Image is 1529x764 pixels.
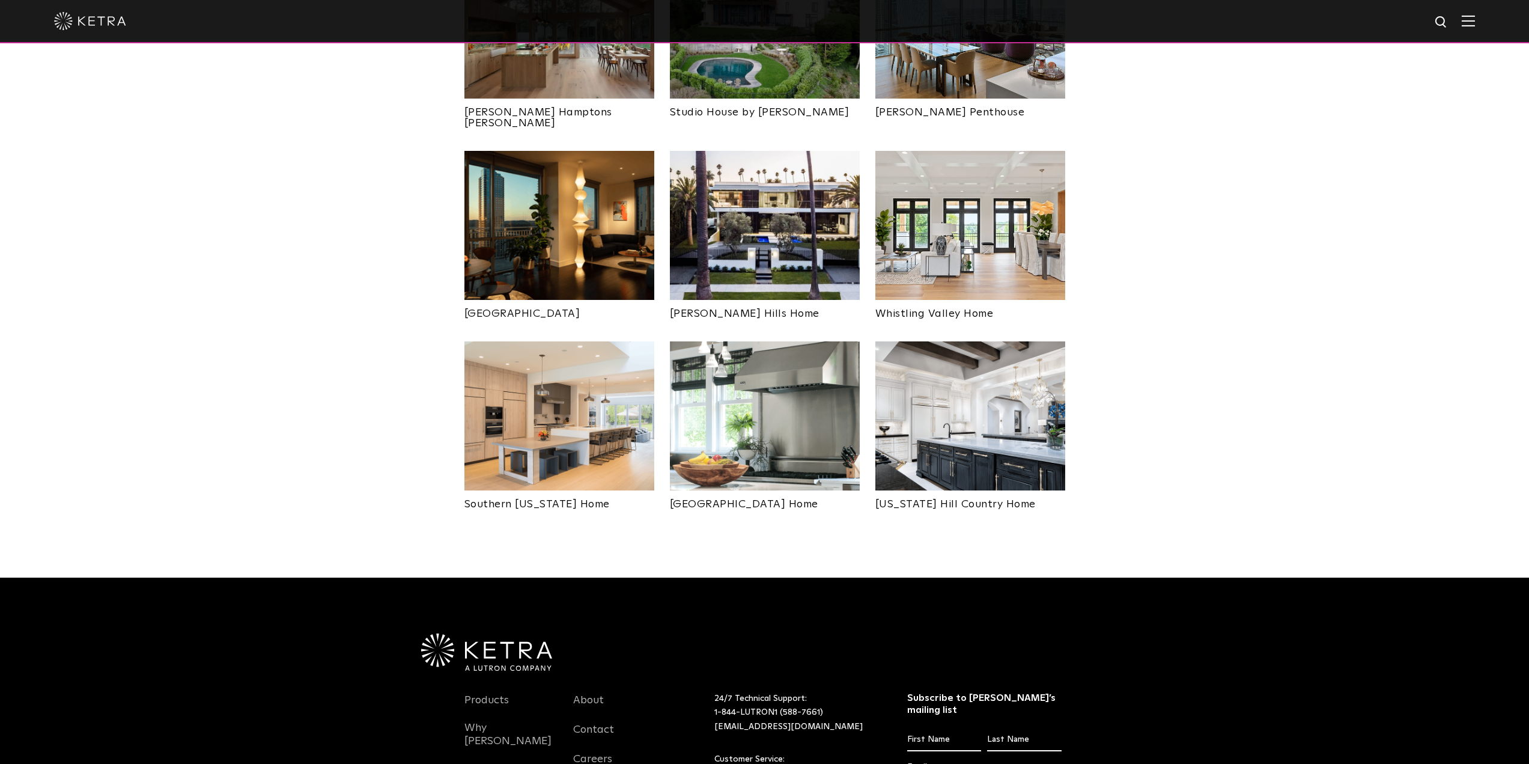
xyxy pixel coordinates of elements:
img: New-Project-Page-hero-(3x)_0017_Elledge_Kitchen_PistonDesign [875,341,1065,490]
a: Products [464,694,509,721]
img: search icon [1434,15,1449,30]
img: Hamburger%20Nav.svg [1462,15,1475,26]
img: ketra-logo-2019-white [54,12,126,30]
input: Last Name [987,729,1061,751]
a: [EMAIL_ADDRESS][DOMAIN_NAME] [714,723,863,731]
a: Whistling Valley Home [875,300,1065,319]
a: About [573,694,604,721]
img: New-Project-Page-hero-(3x)_0022_9621-Whistling-Valley-Rd__010 [875,151,1065,300]
a: [PERSON_NAME] Hills Home [670,300,860,319]
h3: Subscribe to [PERSON_NAME]’s mailing list [907,692,1062,717]
a: Why [PERSON_NAME] [464,721,556,762]
a: [GEOGRAPHIC_DATA] [464,300,654,319]
img: Ketra-aLutronCo_White_RGB [421,634,552,671]
a: [GEOGRAPHIC_DATA] Home [670,490,860,510]
a: Southern [US_STATE] Home [464,490,654,510]
a: [PERSON_NAME] Hamptons [PERSON_NAME] [464,99,654,129]
a: [PERSON_NAME] Penthouse [875,99,1065,118]
input: First Name [907,729,981,751]
a: Studio House by [PERSON_NAME] [670,99,860,118]
img: New-Project-Page-hero-(3x)_0003_Southampton_Hero_DT [670,341,860,490]
img: New-Project-Page-hero-(3x)_0014_Ketra-12 [464,341,654,490]
img: New-Project-Page-hero-(3x)_0026_012-edit [464,151,654,300]
a: 1-844-LUTRON1 (588-7661) [714,708,823,717]
a: Contact [573,723,614,751]
img: beverly-hills-home-web-14 [670,151,860,300]
p: 24/7 Technical Support: [714,692,877,735]
a: [US_STATE] Hill Country Home [875,490,1065,510]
